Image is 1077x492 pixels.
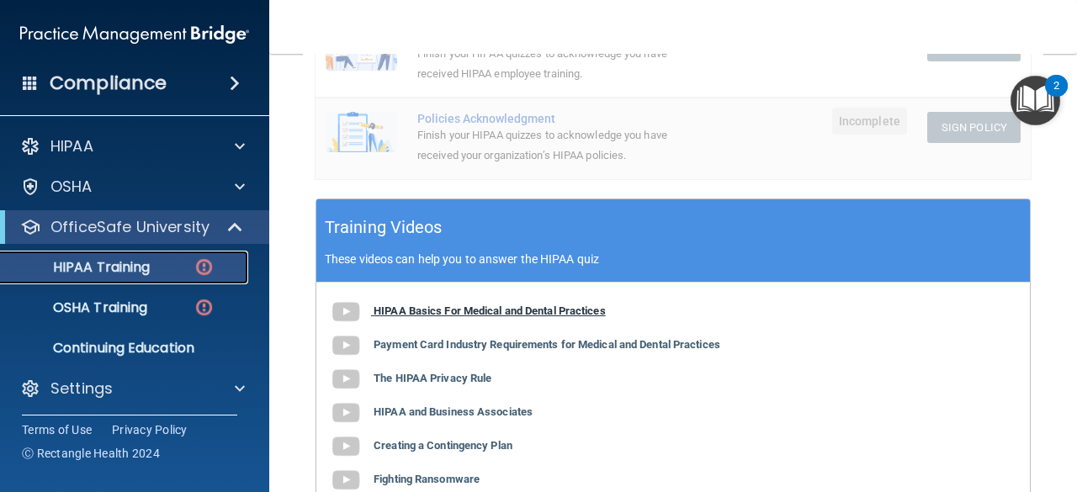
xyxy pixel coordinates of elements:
[50,177,93,197] p: OSHA
[329,396,363,430] img: gray_youtube_icon.38fcd6cc.png
[1011,76,1060,125] button: Open Resource Center, 2 new notifications
[832,108,907,135] span: Incomplete
[325,213,443,242] h5: Training Videos
[11,340,241,357] p: Continuing Education
[50,217,210,237] p: OfficeSafe University
[374,439,512,452] b: Creating a Contingency Plan
[194,297,215,318] img: danger-circle.6113f641.png
[20,378,245,399] a: Settings
[50,136,93,156] p: HIPAA
[11,299,147,316] p: OSHA Training
[50,378,113,399] p: Settings
[329,329,363,362] img: gray_youtube_icon.38fcd6cc.png
[927,112,1021,143] button: Sign Policy
[20,217,244,237] a: OfficeSafe University
[374,304,606,317] b: HIPAA Basics For Medical and Dental Practices
[20,18,249,51] img: PMB logo
[1053,86,1059,108] div: 2
[329,430,363,463] img: gray_youtube_icon.38fcd6cc.png
[194,257,215,278] img: danger-circle.6113f641.png
[417,125,670,166] div: Finish your HIPAA quizzes to acknowledge you have received your organization’s HIPAA policies.
[374,473,480,485] b: Fighting Ransomware
[112,421,188,438] a: Privacy Policy
[20,177,245,197] a: OSHA
[374,372,491,384] b: The HIPAA Privacy Rule
[325,252,1021,266] p: These videos can help you to answer the HIPAA quiz
[417,112,670,125] div: Policies Acknowledgment
[20,136,245,156] a: HIPAA
[417,44,670,84] div: Finish your HIPAA quizzes to acknowledge you have received HIPAA employee training.
[329,362,363,396] img: gray_youtube_icon.38fcd6cc.png
[786,373,1057,440] iframe: Drift Widget Chat Controller
[22,421,92,438] a: Terms of Use
[374,405,533,418] b: HIPAA and Business Associates
[22,445,160,462] span: Ⓒ Rectangle Health 2024
[329,295,363,329] img: gray_youtube_icon.38fcd6cc.png
[50,71,167,95] h4: Compliance
[374,338,720,351] b: Payment Card Industry Requirements for Medical and Dental Practices
[11,259,150,276] p: HIPAA Training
